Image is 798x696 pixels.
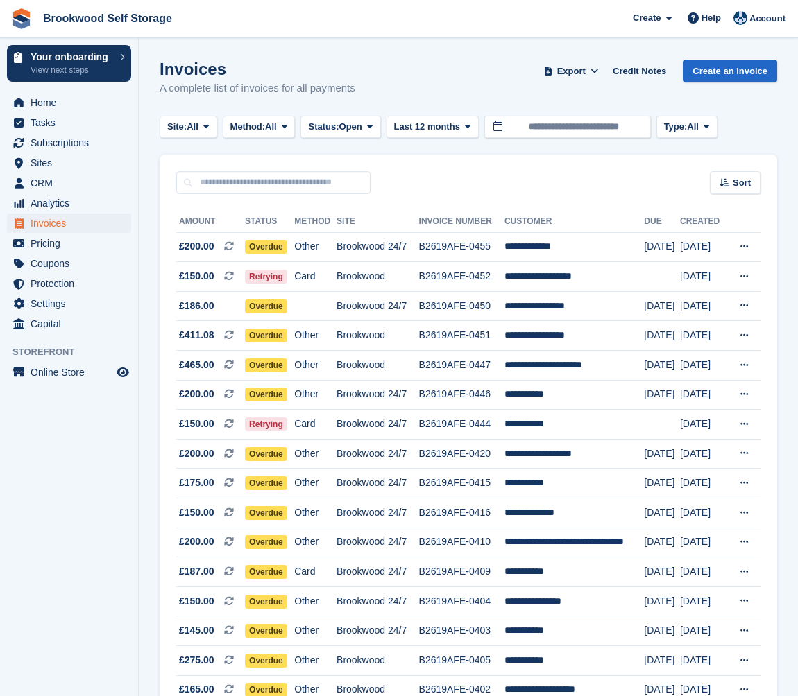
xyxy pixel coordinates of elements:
td: [DATE] [680,557,727,587]
td: [DATE] [680,616,727,646]
td: Card [294,410,337,440]
th: Created [680,211,727,233]
td: Other [294,351,337,381]
span: Online Store [31,363,114,382]
td: [DATE] [680,262,727,292]
span: Overdue [245,447,287,461]
td: Other [294,586,337,616]
td: B2619AFE-0444 [419,410,504,440]
span: £150.00 [179,505,214,520]
th: Invoice Number [419,211,504,233]
td: B2619AFE-0405 [419,646,504,676]
td: Other [294,646,337,676]
span: Invoices [31,214,114,233]
td: Brookwood [337,351,419,381]
td: [DATE] [680,586,727,616]
td: Brookwood 24/7 [337,291,419,321]
a: menu [7,294,131,313]
td: Brookwood [337,321,419,351]
p: A complete list of invoices for all payments [160,80,355,96]
button: Last 12 months [387,116,479,139]
span: £200.00 [179,387,214,401]
td: [DATE] [644,498,680,528]
span: £200.00 [179,446,214,461]
a: menu [7,173,131,193]
td: Brookwood 24/7 [337,410,419,440]
td: [DATE] [680,528,727,557]
a: Your onboarding View next steps [7,45,131,82]
span: Analytics [31,193,114,213]
a: Brookwood Self Storage [37,7,178,30]
td: Card [294,557,337,587]
a: Credit Notes [607,60,672,82]
button: Status: Open [300,116,380,139]
td: Other [294,528,337,557]
span: Overdue [245,358,287,372]
th: Due [644,211,680,233]
td: Brookwood 24/7 [337,528,419,557]
td: [DATE] [644,380,680,410]
td: B2619AFE-0409 [419,557,504,587]
span: Overdue [245,595,287,609]
td: [DATE] [680,380,727,410]
td: [DATE] [644,232,680,262]
p: View next steps [31,64,113,76]
span: Overdue [245,535,287,549]
td: [DATE] [644,586,680,616]
td: [DATE] [680,351,727,381]
td: B2619AFE-0447 [419,351,504,381]
span: £150.00 [179,417,214,431]
td: B2619AFE-0452 [419,262,504,292]
a: Create an Invoice [683,60,777,82]
td: [DATE] [644,439,680,469]
td: Brookwood [337,262,419,292]
td: [DATE] [644,291,680,321]
td: B2619AFE-0404 [419,586,504,616]
td: [DATE] [644,646,680,676]
span: Status: [308,120,339,134]
td: Other [294,498,337,528]
td: B2619AFE-0410 [419,528,504,557]
td: B2619AFE-0415 [419,469,504,498]
span: £275.00 [179,653,214,668]
span: Method: [230,120,266,134]
a: Preview store [114,364,131,381]
td: B2619AFE-0455 [419,232,504,262]
span: £411.08 [179,328,214,342]
span: All [265,120,277,134]
span: Account [749,12,786,26]
a: menu [7,153,131,173]
td: Brookwood 24/7 [337,469,419,498]
a: menu [7,93,131,112]
td: [DATE] [644,528,680,557]
td: Card [294,262,337,292]
span: Sort [733,176,751,190]
span: Open [339,120,362,134]
td: Brookwood 24/7 [337,498,419,528]
span: £200.00 [179,534,214,549]
td: [DATE] [680,410,727,440]
td: [DATE] [680,469,727,498]
span: Coupons [31,254,114,273]
span: Overdue [245,329,287,342]
td: B2619AFE-0451 [419,321,504,351]
a: menu [7,113,131,132]
span: All [687,120,699,134]
a: menu [7,214,131,233]
td: [DATE] [680,321,727,351]
span: Overdue [245,506,287,520]
td: Other [294,439,337,469]
span: Site: [167,120,187,134]
img: Tom Budge [733,11,747,25]
a: menu [7,274,131,293]
a: menu [7,363,131,382]
span: £150.00 [179,269,214,284]
span: Capital [31,314,114,333]
span: Overdue [245,654,287,668]
a: menu [7,193,131,213]
span: Pricing [31,234,114,253]
td: B2619AFE-0416 [419,498,504,528]
span: Last 12 months [394,120,460,134]
span: Retrying [245,270,287,284]
span: £145.00 [179,623,214,638]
